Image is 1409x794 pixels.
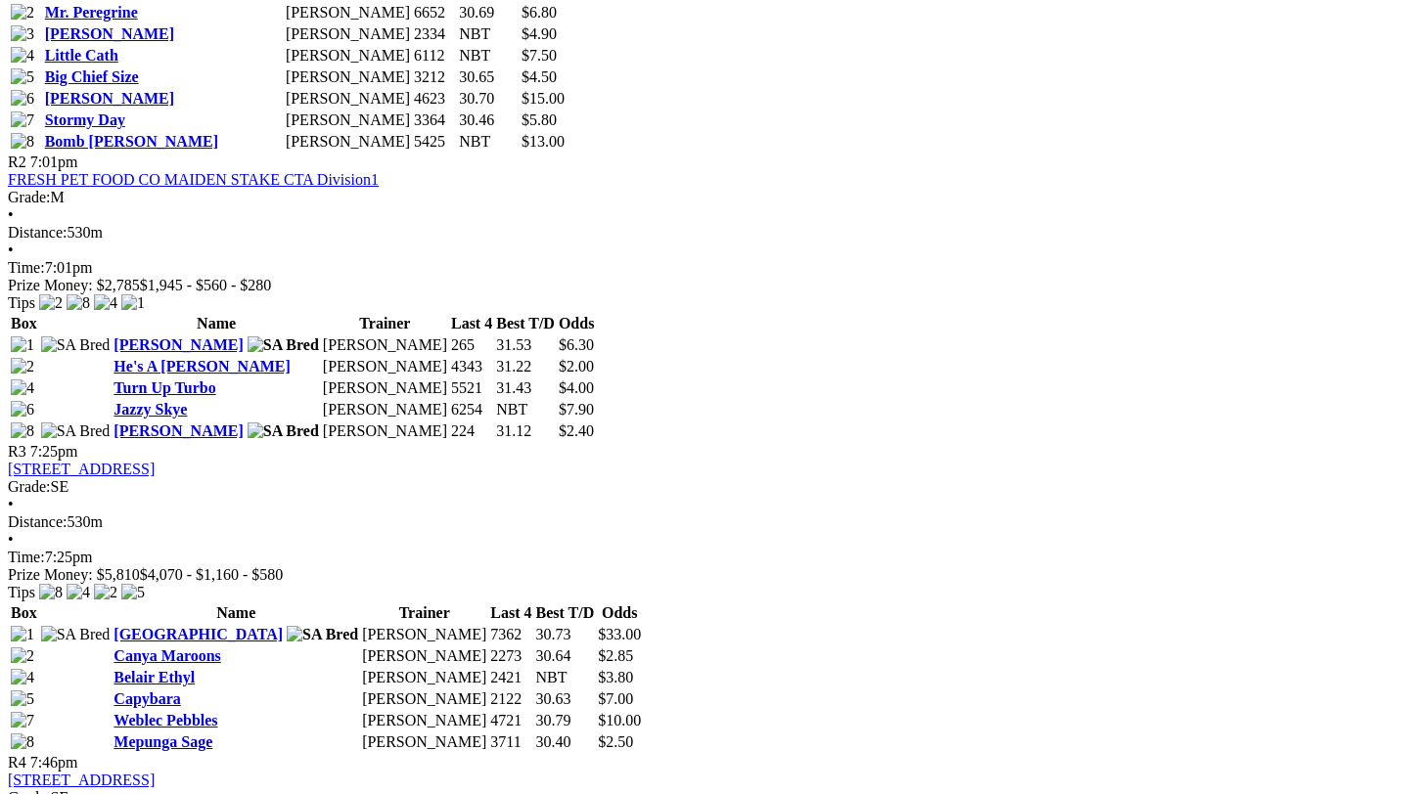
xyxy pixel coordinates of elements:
[361,732,487,752] td: [PERSON_NAME]
[45,4,138,21] a: Mr. Peregrine
[495,400,556,419] td: NBT
[322,400,448,419] td: [PERSON_NAME]
[413,110,456,130] td: 3364
[8,754,26,771] span: R4
[458,132,519,152] td: NBT
[559,379,594,396] span: $4.00
[450,400,493,419] td: 6254
[450,314,493,333] th: Last 4
[45,90,174,107] a: [PERSON_NAME]
[458,67,519,87] td: 30.65
[113,314,320,333] th: Name
[495,314,556,333] th: Best T/D
[522,90,565,107] span: $15.00
[598,733,633,750] span: $2.50
[458,89,519,109] td: 30.70
[11,358,34,375] img: 2
[535,732,596,752] td: 30.40
[597,603,642,623] th: Odds
[522,4,557,21] span: $6.80
[413,67,456,87] td: 3212
[413,3,456,22] td: 6652
[559,422,594,439] span: $2.40
[559,358,594,375] span: $2.00
[285,110,411,130] td: [PERSON_NAME]
[458,46,519,66] td: NBT
[495,335,556,355] td: 31.53
[322,378,448,398] td: [PERSON_NAME]
[8,171,379,188] a: FRESH PET FOOD CO MAIDEN STAKE CTA Division1
[114,712,217,728] a: Weblec Pebbles
[8,772,155,788] a: [STREET_ADDRESS]
[11,111,34,129] img: 7
[522,25,557,42] span: $4.90
[285,3,411,22] td: [PERSON_NAME]
[39,584,63,601] img: 8
[114,379,215,396] a: Turn Up Turbo
[8,478,1401,496] div: SE
[8,549,1401,566] div: 7:25pm
[8,242,14,258] span: •
[8,259,1401,277] div: 7:01pm
[285,24,411,44] td: [PERSON_NAME]
[361,646,487,666] td: [PERSON_NAME]
[114,358,290,375] a: He's A [PERSON_NAME]
[39,294,63,312] img: 2
[489,689,532,709] td: 2122
[559,401,594,418] span: $7.90
[535,603,596,623] th: Best T/D
[598,669,633,685] span: $3.80
[322,335,448,355] td: [PERSON_NAME]
[11,4,34,22] img: 2
[522,47,557,64] span: $7.50
[489,603,532,623] th: Last 4
[11,604,37,621] span: Box
[8,154,26,170] span: R2
[489,711,532,730] td: 4721
[8,566,1401,584] div: Prize Money: $5,810
[11,690,34,708] img: 5
[535,625,596,644] td: 30.73
[11,68,34,86] img: 5
[30,443,78,460] span: 7:25pm
[67,294,90,312] img: 8
[495,357,556,376] td: 31.22
[11,647,34,665] img: 2
[41,336,111,354] img: SA Bred
[8,584,35,600] span: Tips
[598,647,633,664] span: $2.85
[489,646,532,666] td: 2273
[598,690,633,707] span: $7.00
[322,421,448,441] td: [PERSON_NAME]
[113,603,359,623] th: Name
[41,422,111,440] img: SA Bred
[30,754,78,771] span: 7:46pm
[248,422,319,440] img: SA Bred
[361,668,487,687] td: [PERSON_NAME]
[8,189,1401,206] div: M
[489,732,532,752] td: 3711
[8,513,67,530] span: Distance:
[121,584,145,601] img: 5
[495,421,556,441] td: 31.12
[114,626,283,642] a: [GEOGRAPHIC_DATA]
[11,379,34,397] img: 4
[11,90,34,108] img: 6
[458,24,519,44] td: NBT
[45,68,139,85] a: Big Chief Size
[114,733,212,750] a: Mepunga Sage
[535,689,596,709] td: 30.63
[413,46,456,66] td: 6112
[11,669,34,686] img: 4
[535,711,596,730] td: 30.79
[361,689,487,709] td: [PERSON_NAME]
[11,25,34,43] img: 3
[413,24,456,44] td: 2334
[11,401,34,419] img: 6
[495,378,556,398] td: 31.43
[8,496,14,512] span: •
[11,422,34,440] img: 8
[8,277,1401,294] div: Prize Money: $2,785
[11,133,34,151] img: 8
[11,712,34,729] img: 7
